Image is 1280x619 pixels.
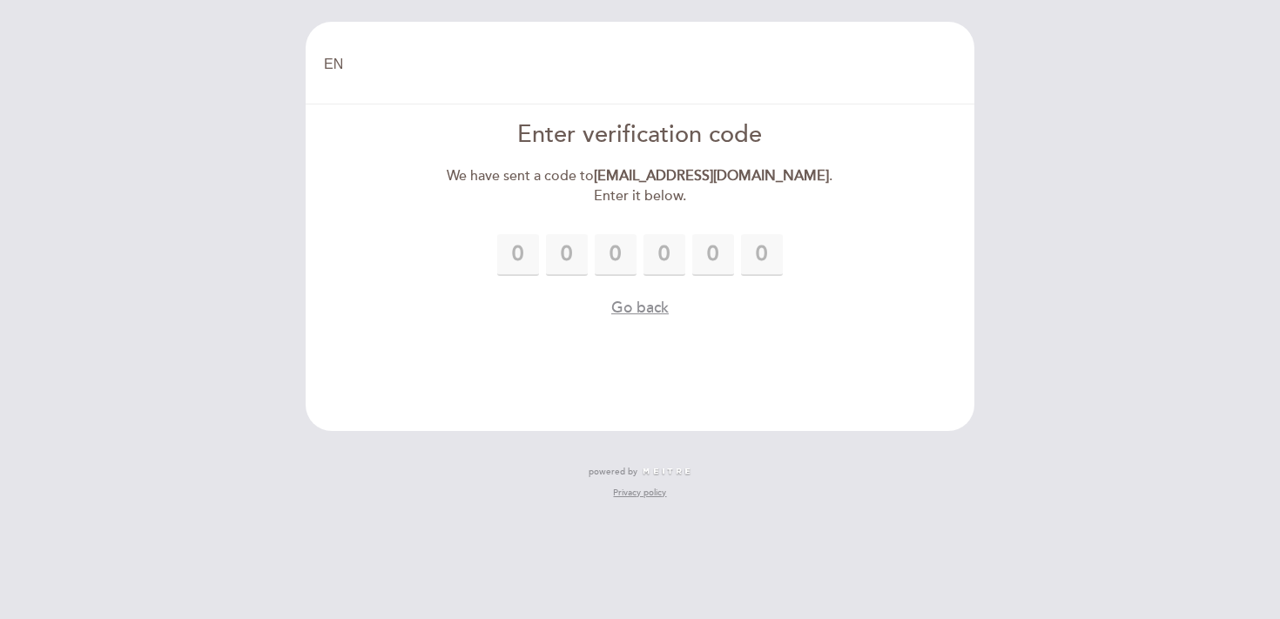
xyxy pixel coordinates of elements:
a: Privacy policy [613,487,666,499]
strong: [EMAIL_ADDRESS][DOMAIN_NAME] [594,167,829,185]
input: 0 [546,234,588,276]
span: powered by [589,466,637,478]
div: Enter verification code [441,118,840,152]
input: 0 [643,234,685,276]
input: 0 [497,234,539,276]
input: 0 [692,234,734,276]
input: 0 [741,234,783,276]
input: 0 [595,234,637,276]
button: Go back [611,297,669,319]
img: MEITRE [642,468,691,476]
div: We have sent a code to . Enter it below. [441,166,840,206]
a: powered by [589,466,691,478]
